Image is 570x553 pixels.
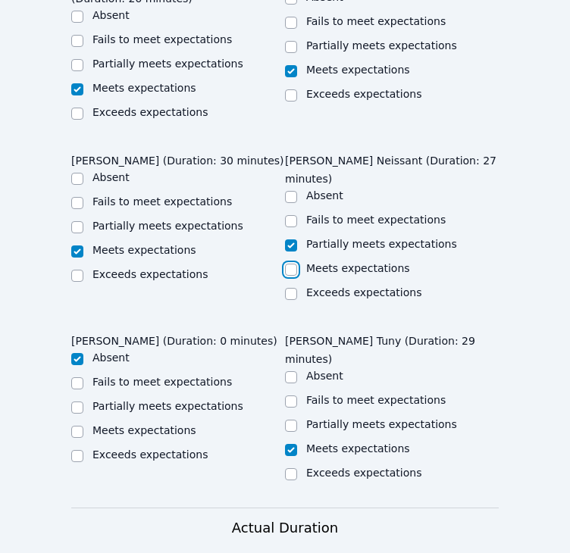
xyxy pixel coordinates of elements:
[92,106,208,118] label: Exceeds expectations
[306,88,421,100] label: Exceeds expectations
[306,467,421,479] label: Exceeds expectations
[92,171,130,183] label: Absent
[92,220,243,232] label: Partially meets expectations
[92,58,243,70] label: Partially meets expectations
[306,286,421,298] label: Exceeds expectations
[306,418,457,430] label: Partially meets expectations
[306,189,343,202] label: Absent
[92,82,196,94] label: Meets expectations
[306,64,410,76] label: Meets expectations
[92,9,130,21] label: Absent
[306,370,343,382] label: Absent
[92,400,243,412] label: Partially meets expectations
[92,376,232,388] label: Fails to meet expectations
[92,268,208,280] label: Exceeds expectations
[232,517,338,539] h3: Actual Duration
[92,424,196,436] label: Meets expectations
[306,442,410,455] label: Meets expectations
[92,33,232,45] label: Fails to meet expectations
[92,244,196,256] label: Meets expectations
[285,327,499,368] legend: [PERSON_NAME] Tuny (Duration: 29 minutes)
[92,195,232,208] label: Fails to meet expectations
[306,15,446,27] label: Fails to meet expectations
[306,262,410,274] label: Meets expectations
[71,147,284,170] legend: [PERSON_NAME] (Duration: 30 minutes)
[306,214,446,226] label: Fails to meet expectations
[285,147,499,188] legend: [PERSON_NAME] Neissant (Duration: 27 minutes)
[71,327,277,350] legend: [PERSON_NAME] (Duration: 0 minutes)
[306,394,446,406] label: Fails to meet expectations
[92,448,208,461] label: Exceeds expectations
[306,238,457,250] label: Partially meets expectations
[92,351,130,364] label: Absent
[306,39,457,52] label: Partially meets expectations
